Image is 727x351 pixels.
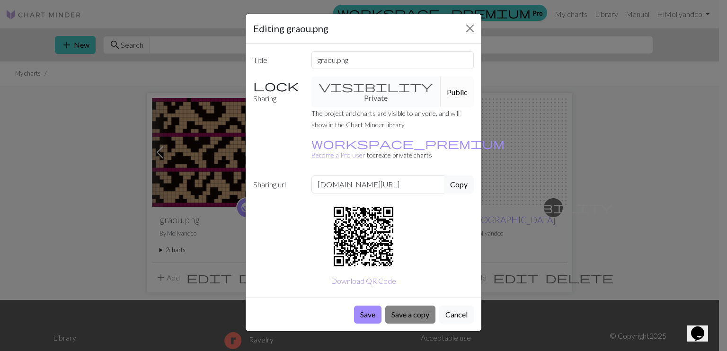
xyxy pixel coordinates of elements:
[439,306,474,324] button: Cancel
[248,175,306,193] label: Sharing url
[253,21,328,35] h5: Editing graou.png
[248,77,306,107] label: Sharing
[311,109,460,129] small: The project and charts are visible to anyone, and will show in the Chart Minder library
[311,137,505,150] span: workspace_premium
[385,306,435,324] button: Save a copy
[325,272,402,290] button: Download QR Code
[248,51,306,69] label: Title
[441,77,474,107] button: Public
[462,21,478,36] button: Close
[311,140,505,159] a: Become a Pro user
[311,140,505,159] small: to create private charts
[444,175,474,193] button: Copy
[687,313,718,342] iframe: chat widget
[354,306,381,324] button: Save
